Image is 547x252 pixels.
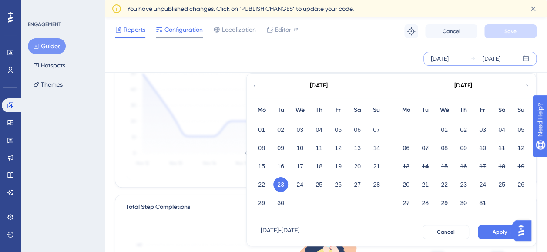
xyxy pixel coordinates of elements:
iframe: UserGuiding AI Assistant Launcher [510,218,537,244]
span: Cancel [437,228,455,235]
button: 26 [513,177,528,192]
div: Th [309,105,329,115]
button: 07 [369,122,384,137]
button: 20 [399,177,413,192]
div: [DATE] - [DATE] [261,225,299,239]
button: 24 [475,177,490,192]
button: 14 [418,159,433,174]
div: Sa [492,105,511,115]
button: Save [484,24,537,38]
button: 15 [254,159,269,174]
button: 03 [292,122,307,137]
div: Su [511,105,530,115]
button: 09 [273,141,288,155]
button: 08 [254,141,269,155]
button: 16 [273,159,288,174]
button: 25 [312,177,326,192]
button: 09 [456,141,471,155]
button: 05 [513,122,528,137]
button: 22 [254,177,269,192]
button: 04 [494,122,509,137]
button: 07 [418,141,433,155]
div: [DATE] [310,81,328,91]
button: 18 [494,159,509,174]
button: 06 [350,122,365,137]
button: 31 [475,195,490,210]
button: 18 [312,159,326,174]
div: Tu [271,105,290,115]
button: 13 [350,141,365,155]
span: Configuration [164,24,203,35]
p: Once you start getting interactions, they will be listed here [245,148,406,158]
span: Cancel [443,28,460,35]
div: Sa [348,105,367,115]
button: 03 [475,122,490,137]
button: 10 [292,141,307,155]
span: Localization [222,24,256,35]
div: [DATE] [454,81,472,91]
div: ENGAGEMENT [28,21,61,28]
button: 19 [331,159,346,174]
button: 04 [312,122,326,137]
button: 12 [331,141,346,155]
button: 27 [350,177,365,192]
div: Mo [396,105,416,115]
button: 19 [513,159,528,174]
button: 30 [273,195,288,210]
button: 08 [437,141,452,155]
button: 17 [292,159,307,174]
div: Fr [329,105,348,115]
button: 21 [418,177,433,192]
span: Apply [493,228,507,235]
button: 29 [254,195,269,210]
div: Th [454,105,473,115]
button: 26 [331,177,346,192]
button: 06 [399,141,413,155]
span: Need Help? [20,2,54,13]
span: Reports [124,24,145,35]
button: 30 [456,195,471,210]
div: Tu [416,105,435,115]
button: 01 [437,122,452,137]
button: Guides [28,38,66,54]
button: Apply [478,225,522,239]
button: 16 [456,159,471,174]
div: Fr [473,105,492,115]
button: 02 [273,122,288,137]
span: You have unpublished changes. Click on ‘PUBLISH CHANGES’ to update your code. [127,3,354,14]
button: 23 [456,177,471,192]
div: Su [367,105,386,115]
button: 27 [399,195,413,210]
button: 12 [513,141,528,155]
button: 17 [475,159,490,174]
div: Total Step Completions [126,202,190,212]
button: 11 [494,141,509,155]
button: 22 [437,177,452,192]
span: Save [504,28,517,35]
button: 05 [331,122,346,137]
button: 14 [369,141,384,155]
button: 28 [369,177,384,192]
button: 28 [418,195,433,210]
button: 15 [437,159,452,174]
button: 10 [475,141,490,155]
div: We [290,105,309,115]
button: 01 [254,122,269,137]
button: Hotspots [28,57,70,73]
button: Themes [28,77,68,92]
div: [DATE] [431,54,449,64]
button: 23 [273,177,288,192]
button: 25 [494,177,509,192]
div: We [435,105,454,115]
button: 13 [399,159,413,174]
button: Cancel [423,225,469,239]
button: 21 [369,159,384,174]
button: 11 [312,141,326,155]
button: Cancel [425,24,477,38]
button: 02 [456,122,471,137]
div: Mo [252,105,271,115]
button: 24 [292,177,307,192]
div: [DATE] [483,54,500,64]
button: 20 [350,159,365,174]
